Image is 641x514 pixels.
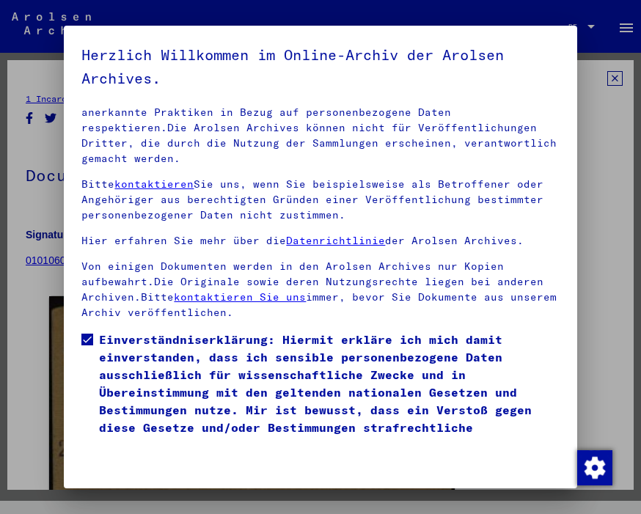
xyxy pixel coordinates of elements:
p: Hier erfahren Sie mehr über die der Arolsen Archives. [81,233,559,249]
p: Bitte Sie uns, wenn Sie beispielsweise als Betroffener oder Angehöriger aus berechtigten Gründen ... [81,177,559,223]
a: kontaktieren [114,177,194,191]
p: Von einigen Dokumenten werden in den Arolsen Archives nur Kopien aufbewahrt.Die Originale sowie d... [81,259,559,320]
span: Einverständniserklärung: Hiermit erkläre ich mich damit einverstanden, dass ich sensible personen... [99,331,559,454]
a: Datenrichtlinie [286,234,385,247]
img: Zustimmung ändern [577,450,612,485]
h5: Herzlich Willkommen im Online-Archiv der Arolsen Archives. [81,43,559,90]
div: Zustimmung ändern [576,449,612,485]
a: kontaktieren Sie uns [174,290,306,304]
